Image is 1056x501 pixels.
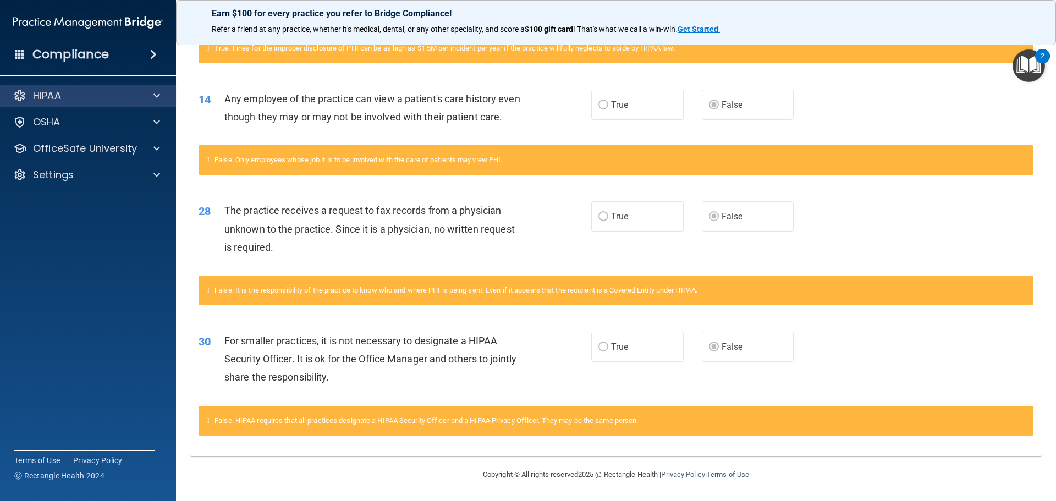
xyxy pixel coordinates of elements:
span: 28 [199,205,211,218]
a: Privacy Policy [661,470,705,478]
img: PMB logo [13,12,163,34]
span: False [722,100,743,110]
p: HIPAA [33,89,61,102]
input: True [598,343,608,351]
span: True [611,211,628,222]
p: OfficeSafe University [33,142,137,155]
p: Earn $100 for every practice you refer to Bridge Compliance! [212,8,1020,19]
h4: Compliance [32,47,109,62]
input: True [598,213,608,221]
span: True [611,100,628,110]
span: Refer a friend at any practice, whether it's medical, dental, or any other speciality, and score a [212,25,525,34]
a: Terms of Use [14,455,60,466]
button: Open Resource Center, 2 new notifications [1013,49,1045,82]
span: False. It is the responsibility of the practice to know who and where PHI is being sent. Even if ... [215,286,697,294]
div: 2 [1041,56,1044,70]
a: Privacy Policy [73,455,123,466]
a: OfficeSafe University [13,142,160,155]
a: HIPAA [13,89,160,102]
p: Settings [33,168,74,181]
div: Copyright © All rights reserved 2025 @ Rectangle Health | | [415,457,817,492]
a: Terms of Use [707,470,749,478]
a: Get Started [678,25,720,34]
input: False [709,213,719,221]
span: Any employee of the practice can view a patient's care history even though they may or may not be... [224,93,520,123]
p: OSHA [33,115,61,129]
input: False [709,343,719,351]
span: Ⓒ Rectangle Health 2024 [14,470,105,481]
span: True [611,342,628,352]
strong: $100 gift card [525,25,573,34]
span: The practice receives a request to fax records from a physician unknown to the practice. Since it... [224,205,515,252]
span: 30 [199,335,211,348]
a: Settings [13,168,160,181]
strong: Get Started [678,25,718,34]
span: False. Only employees whose job it is to be involved with the care of patients may view PHI. [215,156,502,164]
span: True. Fines for the improper disclosure of PHI can be as high as $1.5M per incident per year if t... [215,44,674,52]
input: True [598,101,608,109]
span: 14 [199,93,211,106]
span: False. HIPAA requires that all practices designate a HIPAA Security Officer and a HIPAA Privacy O... [215,416,638,425]
span: False [722,211,743,222]
input: False [709,101,719,109]
span: False [722,342,743,352]
a: OSHA [13,115,160,129]
span: ! That's what we call a win-win. [573,25,678,34]
span: For smaller practices, it is not necessary to designate a HIPAA Security Officer. It is ok for th... [224,335,516,383]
